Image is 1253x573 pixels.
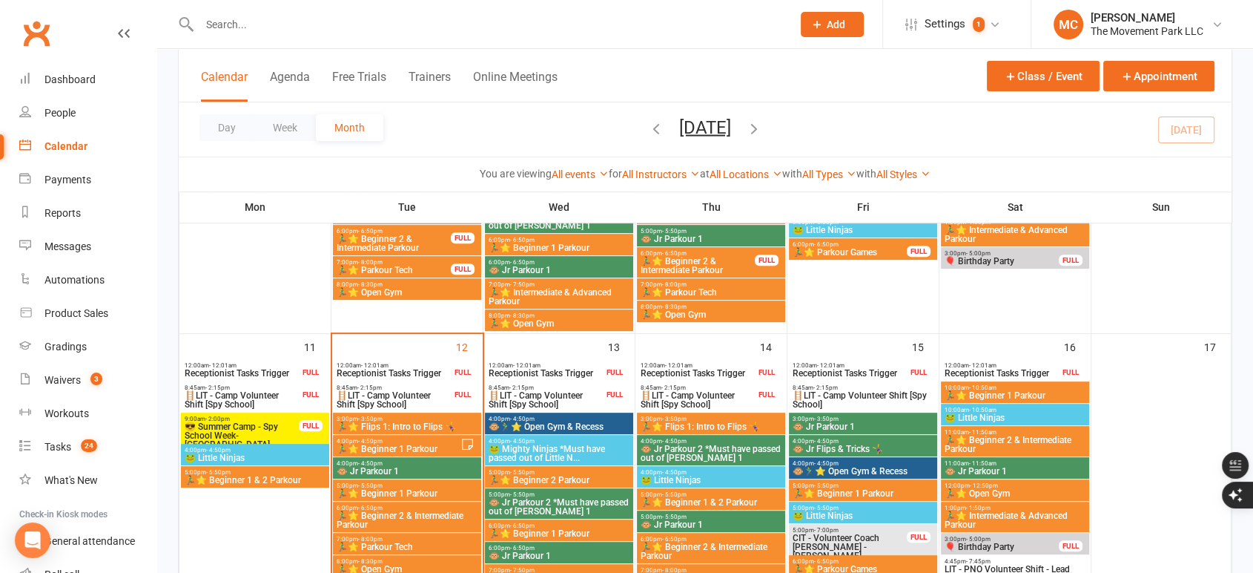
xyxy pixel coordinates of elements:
span: 12:00am [336,362,452,369]
span: 6:00pm [640,536,782,543]
div: What's New [44,474,98,486]
span: 9:00am [184,416,300,422]
span: Receptionist Tasks Trigger [792,369,907,378]
a: Clubworx [18,15,55,52]
span: - 6:50pm [510,237,535,243]
span: 5:00pm [792,527,907,534]
th: Wed [483,191,635,223]
span: 5:00pm [488,469,630,476]
span: 1:00pm [944,505,1086,511]
span: 🏃‍♂️⭐ Beginner 1 & 2 Parkour [184,476,326,485]
span: 6:00pm [336,228,452,235]
div: Dashboard [44,73,96,85]
div: Automations [44,274,105,286]
span: Settings [925,7,965,41]
span: 🏃‍♂️⭐ Beginner 2 & Intermediate Parkour [944,436,1086,454]
span: - 8:30pm [662,304,687,310]
span: 8:45am [640,384,756,391]
a: All Locations [710,168,782,180]
span: 5:00pm [792,482,934,489]
span: 4:00pm [640,469,782,476]
a: Workouts [19,397,156,430]
div: FULL [451,263,475,275]
div: FULL [603,389,626,400]
div: 16 [1064,334,1091,358]
span: Receptionist Tasks Trigger [640,369,756,378]
div: FULL [1059,255,1082,266]
span: - 12:01am [513,362,540,369]
span: - 2:15pm [357,384,382,391]
span: - 12:01am [665,362,692,369]
span: 🐸 Little Ninjas [184,454,326,462]
span: 😎 Summer Camp - Spy School Week-[GEOGRAPHIC_DATA] [184,422,300,449]
div: FULL [603,367,626,378]
span: 8:00pm [336,558,478,565]
button: Class / Event [987,61,1100,91]
span: 6:00pm [488,259,630,266]
span: 🐵 Jr Parkour 1 [944,467,1086,476]
span: - 6:50pm [814,558,839,565]
span: CIT - Volunteer Coach [PERSON_NAME] - [PERSON_NAME] [792,534,907,560]
span: - 2:00pm [205,416,230,422]
span: - 5:00pm [966,536,991,543]
span: Receptionist Tasks Trigger [488,369,604,378]
div: FULL [907,246,930,257]
span: - 5:00pm [966,250,991,257]
span: 🏃‍♂️⭐ Beginner 2 Parkour [488,476,630,485]
span: - 4:50pm [814,460,839,467]
span: - 8:00pm [358,536,383,543]
span: 4:00pm [792,460,934,467]
span: 6:00pm [488,237,630,243]
span: - 12:01am [209,362,237,369]
th: Tue [331,191,483,223]
div: Calendar [44,140,87,152]
div: FULL [755,255,778,266]
span: 12:00am [792,362,907,369]
span: - 3:50pm [662,416,687,422]
span: - 4:50pm [358,438,383,445]
a: All Types [802,168,856,180]
span: 🐵 Jr Parkour 2 *Must have passed out of [PERSON_NAME] 1 [488,212,630,230]
a: All events [552,168,609,180]
span: - 2:15pm [813,384,838,391]
span: 6:00pm [488,545,630,551]
span: - 5:50pm [206,469,231,476]
span: - 5:50pm [662,514,687,520]
span: - 6:50pm [358,505,383,511]
span: 🏃‍♂️⭐ Open Gym [640,310,782,319]
span: 4:00pm [792,438,934,445]
span: 12:00pm [944,482,1086,489]
div: Payments [44,174,91,186]
span: - 4:50pm [662,438,687,445]
span: - 11:50am [969,460,996,467]
span: 6:00pm [488,523,630,529]
div: Waivers [44,374,81,386]
span: - 8:30pm [358,558,383,565]
div: 13 [608,334,635,358]
div: 11 [304,334,331,358]
span: - 12:01am [969,362,996,369]
span: - 2:15pm [205,384,230,391]
a: All Styles [876,168,930,180]
span: 6:00pm [640,250,756,257]
span: 🐵 Jr Flips & Tricks 🤸‍♀️ [792,445,934,454]
span: 🐸 Mighty Ninjas *Must have passed out of Little N... [488,445,630,462]
span: 🪜LIT - Camp Volunteer Shift [Spy School] [792,391,934,409]
span: 🏃‍♂️⭐ Intermediate & Advanced Parkour [944,226,1086,243]
span: - 10:50am [969,407,996,413]
div: Messages [44,240,91,252]
span: 12:00am [640,362,756,369]
span: 🏃‍♂️⭐ Parkour Games [792,248,907,257]
span: - 4:50pm [206,447,231,454]
div: FULL [907,531,930,543]
span: 🏃‍♂️⭐ Beginner 1 Parkour [944,391,1086,400]
span: 4:00pm [336,438,460,445]
div: General attendance [44,535,135,547]
span: 8:45am [792,384,934,391]
strong: for [609,168,622,180]
th: Mon [179,191,331,223]
a: Tasks 24 [19,430,156,464]
span: - 5:50pm [510,469,535,476]
th: Thu [635,191,787,223]
span: 3:00pm [640,416,782,422]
